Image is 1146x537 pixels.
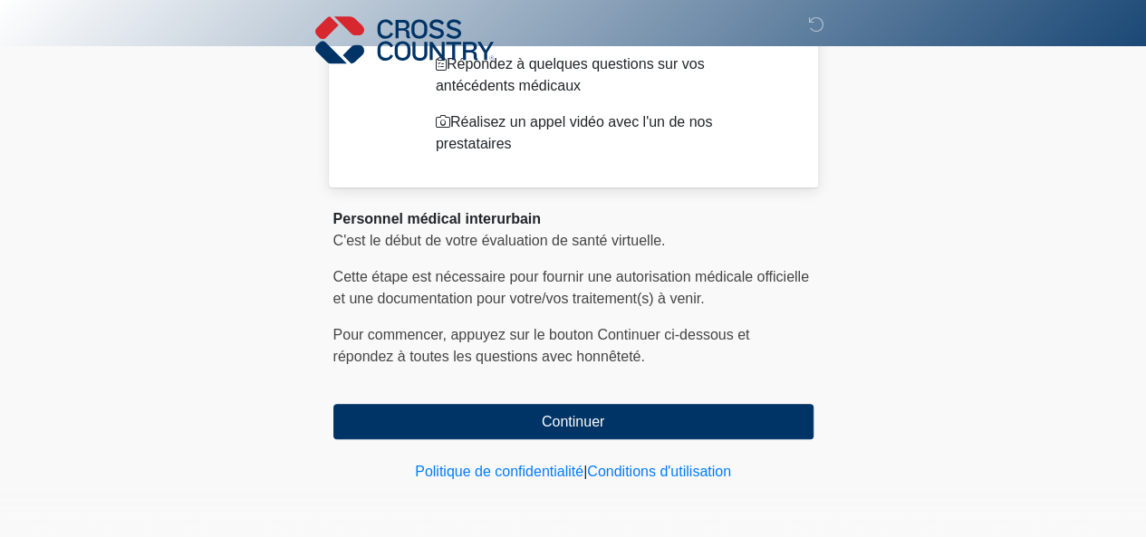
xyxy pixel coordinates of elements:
[415,464,583,479] a: Politique de confidentialité
[583,464,587,479] font: |
[333,404,814,439] button: Continuer
[333,327,750,364] font: Pour commencer, appuyez sur le bouton Continuer ci-dessous et répondez à toutes les questions ave...
[587,464,731,479] a: Conditions d'utilisation
[333,269,809,306] font: Cette étape est nécessaire pour fournir une autorisation médicale officielle et une documentation...
[542,414,604,429] font: Continuer
[436,114,712,151] font: Réalisez un appel vidéo avec l'un de nos prestataires
[315,14,495,66] img: Logo de cross-country
[333,211,541,226] font: Personnel médical interurbain
[333,233,666,248] font: C'est le début de votre évaluation de santé virtuelle.
[436,56,705,93] font: Répondez à quelques questions sur vos antécédents médicaux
